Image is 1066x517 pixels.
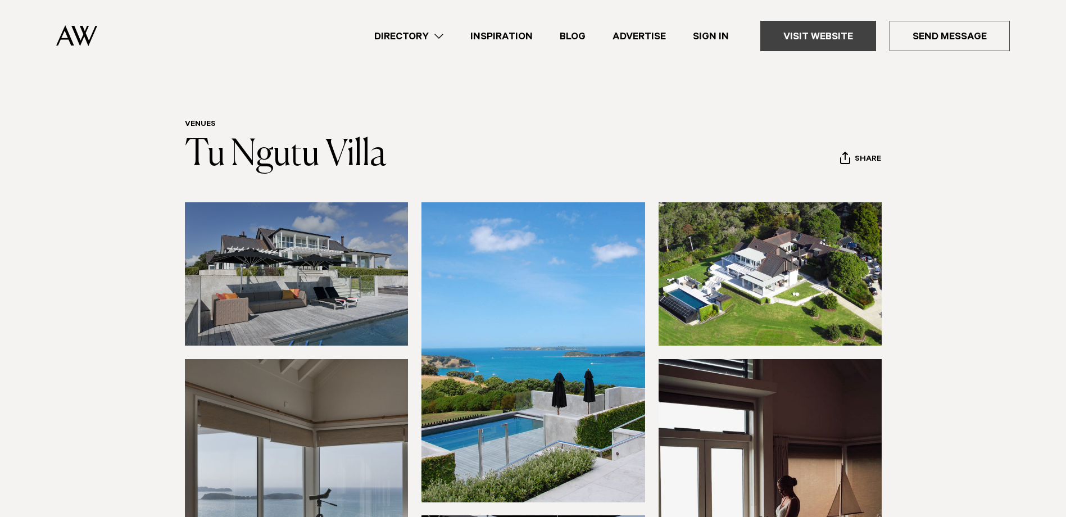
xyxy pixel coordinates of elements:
[855,155,881,165] span: Share
[760,21,876,51] a: Visit Website
[361,29,457,44] a: Directory
[56,25,97,46] img: Auckland Weddings Logo
[599,29,679,44] a: Advertise
[890,21,1010,51] a: Send Message
[679,29,742,44] a: Sign In
[185,120,216,129] a: Venues
[840,151,882,168] button: Share
[185,137,387,173] a: Tu Ngutu Villa
[546,29,599,44] a: Blog
[457,29,546,44] a: Inspiration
